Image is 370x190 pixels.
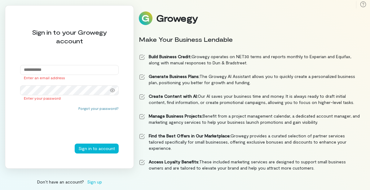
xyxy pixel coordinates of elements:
[75,144,119,153] button: Sign in to account
[87,179,102,185] span: Sign up
[149,93,198,99] strong: Create Content with AI:
[139,93,360,106] li: Our AI saves your business time and money. It is always ready to draft initial content, find info...
[149,74,200,79] strong: Generate Business Plans:
[149,133,231,138] strong: Find the Best Offers in Our Marketplace:
[20,28,119,45] div: Sign in to your Growegy account
[139,11,152,25] img: Logo
[156,13,198,24] div: Growegy
[5,179,134,185] div: Don’t have an account?
[139,159,360,171] li: These included marketing services are designed to support small business owners and are tailored ...
[139,54,360,66] li: Growegy operates on NET30 terms and reports monthly to Experian and Equifax, along with manual re...
[139,35,360,44] div: Make Your Business Lendable
[139,133,360,151] li: Growegy provides a curated selection of partner services tailored specifically for small business...
[20,75,119,80] div: Enter an email address
[149,54,192,59] strong: Build Business Credit:
[149,159,199,164] strong: Access Loyalty Benefits:
[139,73,360,86] li: The Growegy AI Assistant allows you to quickly create a personalized business plan, positioning y...
[139,113,360,125] li: Benefit from a project management calendar, a dedicated account manager, and marketing agency ser...
[149,113,203,119] strong: Manage Business Projects:
[20,95,119,101] div: Enter your password
[78,106,119,111] button: Forgot your password?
